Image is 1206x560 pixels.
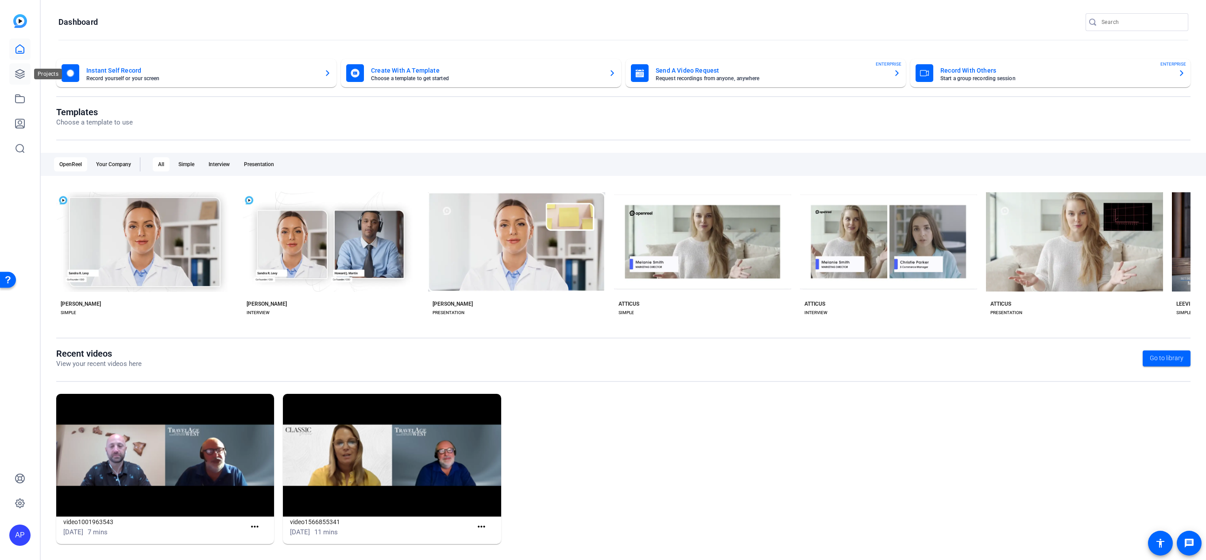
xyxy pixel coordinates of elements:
[61,309,76,316] div: SIMPLE
[940,76,1171,81] mat-card-subtitle: Start a group recording session
[56,348,142,359] h1: Recent videos
[1160,61,1186,67] span: ENTERPRISE
[239,157,279,171] div: Presentation
[990,309,1022,316] div: PRESENTATION
[476,521,487,533] mat-icon: more_horiz
[91,157,136,171] div: Your Company
[314,528,338,536] span: 11 mins
[1150,354,1183,363] span: Go to library
[626,59,906,87] button: Send A Video RequestRequest recordings from anyone, anywhereENTERPRISE
[371,76,602,81] mat-card-subtitle: Choose a template to get started
[618,309,634,316] div: SIMPLE
[58,17,98,27] h1: Dashboard
[990,300,1011,307] div: ATTICUS
[203,157,235,171] div: Interview
[804,300,825,307] div: ATTICUS
[290,528,310,536] span: [DATE]
[249,521,260,533] mat-icon: more_horiz
[63,528,83,536] span: [DATE]
[34,69,62,79] div: Projects
[86,76,317,81] mat-card-subtitle: Record yourself or your screen
[56,117,133,128] p: Choose a template to use
[153,157,170,171] div: All
[656,65,886,76] mat-card-title: Send A Video Request
[1143,350,1191,366] a: Go to library
[1184,538,1194,548] mat-icon: message
[56,394,274,517] img: video1001963543
[1102,17,1181,27] input: Search
[56,359,142,369] p: View your recent videos here
[341,59,621,87] button: Create With A TemplateChoose a template to get started
[1176,300,1190,307] div: LEEVI
[247,309,270,316] div: INTERVIEW
[804,309,827,316] div: INTERVIEW
[910,59,1191,87] button: Record With OthersStart a group recording sessionENTERPRISE
[433,309,464,316] div: PRESENTATION
[371,65,602,76] mat-card-title: Create With A Template
[876,61,901,67] span: ENTERPRISE
[433,300,473,307] div: [PERSON_NAME]
[290,517,472,527] h1: video1566855341
[618,300,639,307] div: ATTICUS
[656,76,886,81] mat-card-subtitle: Request recordings from anyone, anywhere
[9,525,31,546] div: AP
[86,65,317,76] mat-card-title: Instant Self Record
[173,157,200,171] div: Simple
[13,14,27,28] img: blue-gradient.svg
[247,300,287,307] div: [PERSON_NAME]
[54,157,87,171] div: OpenReel
[61,300,101,307] div: [PERSON_NAME]
[88,528,108,536] span: 7 mins
[1176,309,1192,316] div: SIMPLE
[1155,538,1166,548] mat-icon: accessibility
[56,59,336,87] button: Instant Self RecordRecord yourself or your screen
[63,517,246,527] h1: video1001963543
[940,65,1171,76] mat-card-title: Record With Others
[283,394,501,517] img: video1566855341
[56,107,133,117] h1: Templates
